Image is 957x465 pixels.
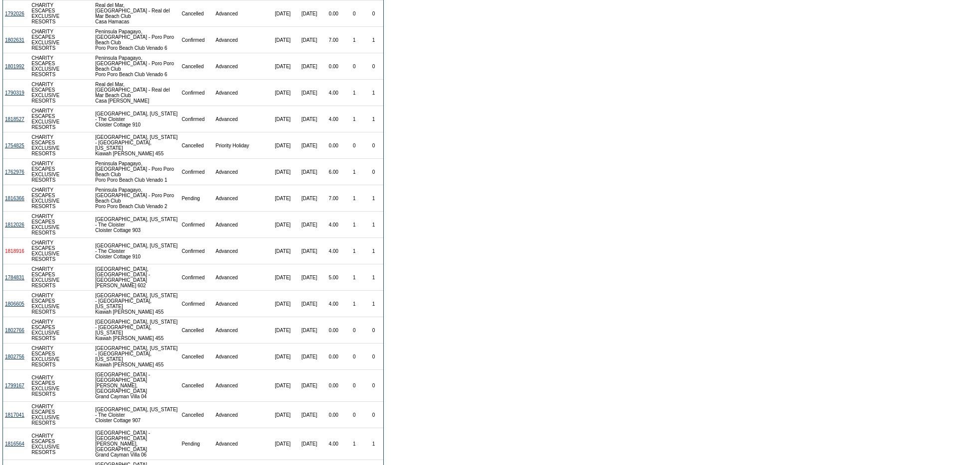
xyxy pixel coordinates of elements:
td: 1 [364,291,383,317]
a: 1802766 [5,328,24,333]
td: [DATE] [270,132,296,159]
td: 1 [364,212,383,238]
td: CHARITY ESCAPES EXCLUSIVE RESORTS [29,370,75,402]
td: 0.00 [322,317,344,344]
td: [DATE] [270,264,296,291]
a: 1812026 [5,222,24,228]
td: Real del Mar, [GEOGRAPHIC_DATA] - Real del Mar Beach Club Casa [PERSON_NAME] [93,80,179,106]
td: Cancelled [179,344,213,370]
td: Peninsula Papagayo, [GEOGRAPHIC_DATA] - Poro Poro Beach Club Poro Poro Beach Club Venado 2 [93,185,179,212]
td: 0.00 [322,53,344,80]
td: 4.00 [322,212,344,238]
td: 0 [364,317,383,344]
td: [DATE] [270,428,296,460]
td: Confirmed [179,238,213,264]
td: Confirmed [179,159,213,185]
td: CHARITY ESCAPES EXCLUSIVE RESORTS [29,53,75,80]
a: 1816366 [5,196,24,201]
td: Advanced [214,264,270,291]
td: Peninsula Papagayo, [GEOGRAPHIC_DATA] - Poro Poro Beach Club Poro Poro Beach Club Venado 6 [93,53,179,80]
td: 1 [344,185,364,212]
td: 1 [344,291,364,317]
td: [DATE] [270,159,296,185]
a: 1754825 [5,143,24,148]
td: [GEOGRAPHIC_DATA] - [GEOGRAPHIC_DATA][PERSON_NAME], [GEOGRAPHIC_DATA] Grand Cayman Villa 04 [93,370,179,402]
td: CHARITY ESCAPES EXCLUSIVE RESORTS [29,212,75,238]
td: 0 [364,132,383,159]
a: 1799167 [5,383,24,388]
td: 1 [344,106,364,132]
td: 1 [364,238,383,264]
td: Advanced [214,80,270,106]
td: [DATE] [270,80,296,106]
td: CHARITY ESCAPES EXCLUSIVE RESORTS [29,159,75,185]
td: [GEOGRAPHIC_DATA], [US_STATE] - The Cloister Cloister Cottage 910 [93,238,179,264]
td: 5.00 [322,264,344,291]
td: 1 [364,264,383,291]
td: 0 [344,53,364,80]
td: 1 [364,106,383,132]
td: CHARITY ESCAPES EXCLUSIVE RESORTS [29,132,75,159]
td: 4.00 [322,291,344,317]
td: Advanced [214,159,270,185]
td: CHARITY ESCAPES EXCLUSIVE RESORTS [29,264,75,291]
a: 1806605 [5,301,24,307]
td: CHARITY ESCAPES EXCLUSIVE RESORTS [29,344,75,370]
td: Cancelled [179,132,213,159]
td: [DATE] [270,212,296,238]
td: [GEOGRAPHIC_DATA], [US_STATE] - [GEOGRAPHIC_DATA], [US_STATE] Kiawah [PERSON_NAME] 455 [93,317,179,344]
td: 0.00 [322,132,344,159]
td: Advanced [214,106,270,132]
td: 6.00 [322,159,344,185]
td: [GEOGRAPHIC_DATA], [US_STATE] - The Cloister Cloister Cottage 903 [93,212,179,238]
a: 1818916 [5,248,24,254]
td: 0 [364,159,383,185]
td: 7.00 [322,27,344,53]
td: Cancelled [179,402,213,428]
td: 1 [364,27,383,53]
a: 1816564 [5,441,24,447]
td: Advanced [214,402,270,428]
td: Advanced [214,370,270,402]
td: [GEOGRAPHIC_DATA], [US_STATE] - [GEOGRAPHIC_DATA], [US_STATE] Kiawah [PERSON_NAME] 455 [93,291,179,317]
td: [DATE] [296,0,322,27]
td: [DATE] [270,185,296,212]
td: Peninsula Papagayo, [GEOGRAPHIC_DATA] - Poro Poro Beach Club Poro Poro Beach Club Venado 6 [93,27,179,53]
td: 1 [364,185,383,212]
td: 0 [364,53,383,80]
td: Cancelled [179,0,213,27]
td: [DATE] [296,159,322,185]
td: [DATE] [270,27,296,53]
td: Advanced [214,27,270,53]
a: 1802631 [5,37,24,43]
td: [GEOGRAPHIC_DATA], [US_STATE] - The Cloister Cloister Cottage 910 [93,106,179,132]
td: Cancelled [179,370,213,402]
td: Advanced [214,291,270,317]
td: [DATE] [270,291,296,317]
td: [GEOGRAPHIC_DATA], [GEOGRAPHIC_DATA] - [GEOGRAPHIC_DATA] [PERSON_NAME] 602 [93,264,179,291]
td: 1 [344,80,364,106]
td: 1 [364,80,383,106]
td: 7.00 [322,185,344,212]
td: CHARITY ESCAPES EXCLUSIVE RESORTS [29,428,75,460]
td: 0.00 [322,344,344,370]
td: [DATE] [296,185,322,212]
td: 1 [344,238,364,264]
td: Advanced [214,428,270,460]
td: 1 [364,428,383,460]
td: [DATE] [296,212,322,238]
td: 4.00 [322,238,344,264]
td: Confirmed [179,27,213,53]
a: 1792026 [5,11,24,16]
a: 1801992 [5,64,24,69]
td: CHARITY ESCAPES EXCLUSIVE RESORTS [29,80,75,106]
a: 1784831 [5,275,24,280]
td: 0 [344,344,364,370]
td: [DATE] [296,402,322,428]
td: CHARITY ESCAPES EXCLUSIVE RESORTS [29,27,75,53]
td: Advanced [214,344,270,370]
a: 1762976 [5,169,24,175]
td: 4.00 [322,106,344,132]
td: [DATE] [296,264,322,291]
td: 0 [344,317,364,344]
